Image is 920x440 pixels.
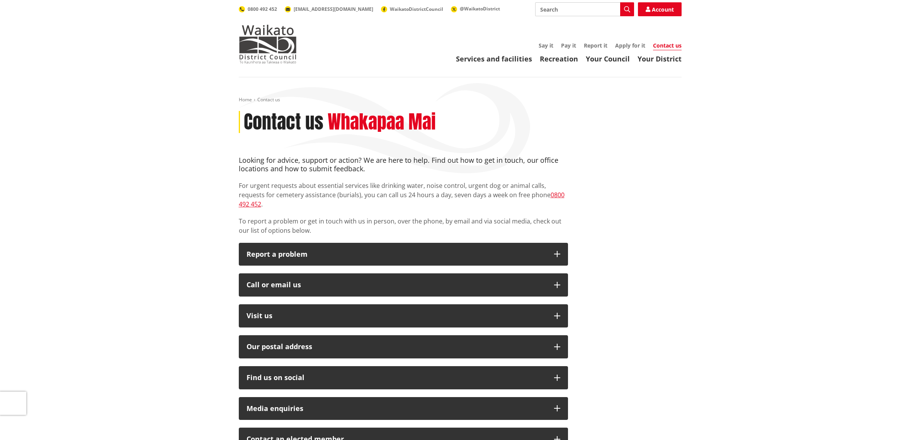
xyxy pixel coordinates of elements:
p: Report a problem [247,251,546,258]
button: Report a problem [239,243,568,266]
a: Say it [539,42,553,49]
button: Find us on social [239,366,568,389]
a: Services and facilities [456,54,532,63]
p: To report a problem or get in touch with us in person, over the phone, by email and via social me... [239,217,568,235]
p: Visit us [247,312,546,320]
a: [EMAIL_ADDRESS][DOMAIN_NAME] [285,6,373,12]
div: Call or email us [247,281,546,289]
div: Find us on social [247,374,546,382]
div: Media enquiries [247,405,546,413]
a: Pay it [561,42,576,49]
span: Contact us [257,96,280,103]
a: Contact us [653,42,682,50]
a: Apply for it [615,42,645,49]
button: Visit us [239,304,568,327]
button: Media enquiries [239,397,568,420]
a: Report it [584,42,607,49]
a: 0800 492 452 [239,6,277,12]
button: Call or email us [239,273,568,297]
input: Search input [535,2,634,16]
a: Recreation [540,54,578,63]
span: @WaikatoDistrict [460,5,500,12]
img: Waikato District Council - Te Kaunihera aa Takiwaa o Waikato [239,25,297,63]
h2: Whakapaa Mai [328,111,436,133]
span: 0800 492 452 [248,6,277,12]
span: [EMAIL_ADDRESS][DOMAIN_NAME] [294,6,373,12]
h1: Contact us [244,111,323,133]
button: Our postal address [239,335,568,358]
a: WaikatoDistrictCouncil [381,6,443,12]
span: WaikatoDistrictCouncil [390,6,443,12]
a: Home [239,96,252,103]
a: @WaikatoDistrict [451,5,500,12]
nav: breadcrumb [239,97,682,103]
a: Your District [638,54,682,63]
p: For urgent requests about essential services like drinking water, noise control, urgent dog or an... [239,181,568,209]
h4: Looking for advice, support or action? We are here to help. Find out how to get in touch, our off... [239,156,568,173]
a: Account [638,2,682,16]
h2: Our postal address [247,343,546,351]
a: Your Council [586,54,630,63]
a: 0800 492 452 [239,191,565,208]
